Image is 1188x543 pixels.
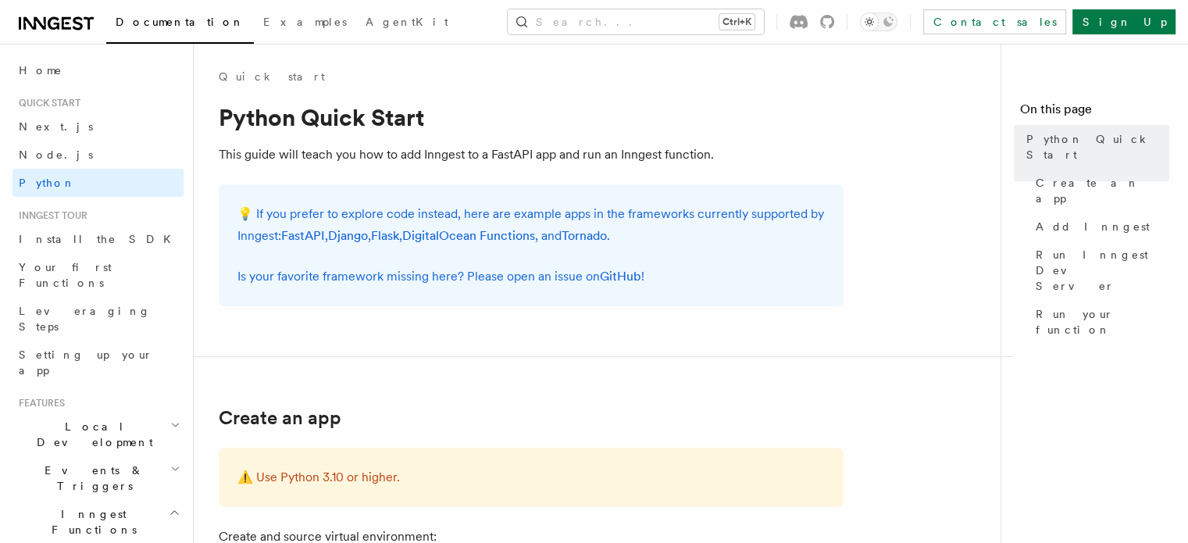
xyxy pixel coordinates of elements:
[12,169,184,197] a: Python
[508,9,764,34] button: Search...Ctrl+K
[19,120,93,133] span: Next.js
[116,16,244,28] span: Documentation
[19,348,153,377] span: Setting up your app
[237,203,825,247] p: 💡 If you prefer to explore code instead, here are example apps in the frameworks currently suppor...
[19,305,151,333] span: Leveraging Steps
[562,228,607,243] a: Tornado
[237,266,825,288] p: Is your favorite framework missing here? Please open an issue on !
[219,407,341,429] a: Create an app
[19,233,180,245] span: Install the SDK
[12,209,87,222] span: Inngest tour
[366,16,448,28] span: AgentKit
[12,341,184,384] a: Setting up your app
[371,228,399,243] a: Flask
[1072,9,1176,34] a: Sign Up
[1026,131,1169,163] span: Python Quick Start
[281,228,325,243] a: FastAPI
[356,5,458,42] a: AgentKit
[402,228,535,243] a: DigitalOcean Functions
[19,177,76,189] span: Python
[1029,300,1169,344] a: Run your function
[219,144,844,166] p: This guide will teach you how to add Inngest to a FastAPI app and run an Inngest function.
[237,466,825,488] p: ⚠️ Use Python 3.10 or higher.
[1029,213,1169,241] a: Add Inngest
[19,148,93,161] span: Node.js
[600,269,641,284] a: GitHub
[12,506,169,538] span: Inngest Functions
[12,397,65,409] span: Features
[219,103,844,131] h1: Python Quick Start
[1036,306,1169,338] span: Run your function
[12,297,184,341] a: Leveraging Steps
[254,5,356,42] a: Examples
[1036,219,1150,234] span: Add Inngest
[12,253,184,297] a: Your first Functions
[860,13,897,31] button: Toggle dark mode
[12,419,170,450] span: Local Development
[19,63,62,78] span: Home
[923,9,1066,34] a: Contact sales
[1029,169,1169,213] a: Create an app
[263,16,347,28] span: Examples
[328,228,368,243] a: Django
[1029,241,1169,300] a: Run Inngest Dev Server
[12,456,184,500] button: Events & Triggers
[106,5,254,44] a: Documentation
[1020,100,1169,125] h4: On this page
[1036,247,1169,294] span: Run Inngest Dev Server
[12,225,184,253] a: Install the SDK
[12,113,184,141] a: Next.js
[12,413,184,456] button: Local Development
[12,56,184,84] a: Home
[19,261,112,289] span: Your first Functions
[12,97,80,109] span: Quick start
[1036,175,1169,206] span: Create an app
[12,463,170,494] span: Events & Triggers
[719,14,755,30] kbd: Ctrl+K
[12,141,184,169] a: Node.js
[1020,125,1169,169] a: Python Quick Start
[219,69,325,84] a: Quick start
